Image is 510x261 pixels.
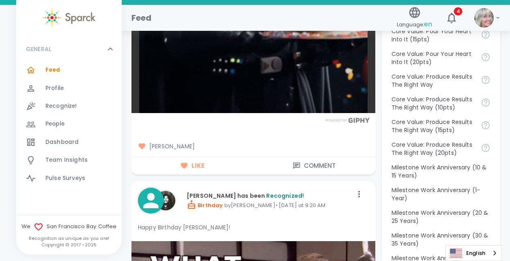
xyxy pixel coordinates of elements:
[481,120,491,130] svg: Find success working together and doing the right thing
[397,19,432,30] span: Language:
[45,66,60,74] span: Feed
[481,98,491,107] svg: Find success working together and doing the right thing
[392,27,474,43] p: Core Value: Pour Your Heart Into It (15pts)
[392,231,491,248] p: Milestone Work Anniversary (30 & 35 Years)
[323,118,372,123] img: Powered by GIPHY
[445,245,502,261] div: Language
[156,191,175,210] img: Picture of Angel Coloyan
[16,169,122,187] a: Pulse Surveys
[16,97,122,115] a: Recognize!
[16,133,122,151] a: Dashboard
[187,200,353,210] p: by [PERSON_NAME] • [DATE] at 9:20 AM
[454,7,463,15] span: 4
[446,246,501,261] a: English
[16,37,122,61] div: GENERAL
[16,61,122,79] a: Feed
[16,222,122,232] span: We San Francisco Bay Coffee
[43,8,95,27] img: Sparck logo
[16,151,122,169] a: Team Insights
[26,45,51,53] p: GENERAL
[392,186,491,202] p: Milestone Work Anniversary (1-Year)
[16,242,122,248] p: Copyright © 2017 - 2025
[392,163,491,180] p: Milestone Work Anniversary (10 & 15 Years)
[16,79,122,97] a: Profile
[392,209,491,225] p: Milestone Work Anniversary (20 & 25 Years)
[45,156,88,164] span: Team Insights
[253,157,375,174] button: Comment
[442,8,461,28] button: 4
[392,118,474,134] p: Core Value: Produce Results The Right Way (15pts)
[481,143,491,153] svg: Find success working together and doing the right thing
[45,120,65,128] span: People
[16,115,122,133] a: People
[131,157,253,174] button: Like
[138,223,369,231] p: Happy Birthday [PERSON_NAME]!
[45,174,85,182] span: Pulse Surveys
[45,102,77,110] span: Recognize!
[45,138,79,146] span: Dashboard
[481,75,491,85] svg: Find success working together and doing the right thing
[394,4,435,32] button: Language:en
[392,50,474,66] p: Core Value: Pour Your Heart Into It (20pts)
[392,95,474,111] p: Core Value: Produce Results The Right Way (10pts)
[424,19,432,29] span: en
[266,192,304,200] span: Recognized!
[481,30,491,39] svg: Come to work to make a difference in your own way
[474,8,494,28] img: Picture of Linda
[392,73,474,89] p: Core Value: Produce Results The Right Way
[445,245,502,261] aside: Language selected: English
[45,84,64,92] span: Profile
[138,142,369,150] span: [PERSON_NAME]
[392,141,474,157] p: Core Value: Produce Results The Right Way (20pts)
[16,61,122,190] div: GENERAL
[16,8,122,27] a: Sparck logo
[131,11,152,24] h1: Feed
[187,192,353,200] p: [PERSON_NAME] has been
[16,235,122,242] p: Recognition as unique as you are!
[187,201,223,209] span: Birthday
[481,52,491,62] svg: Come to work to make a difference in your own way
